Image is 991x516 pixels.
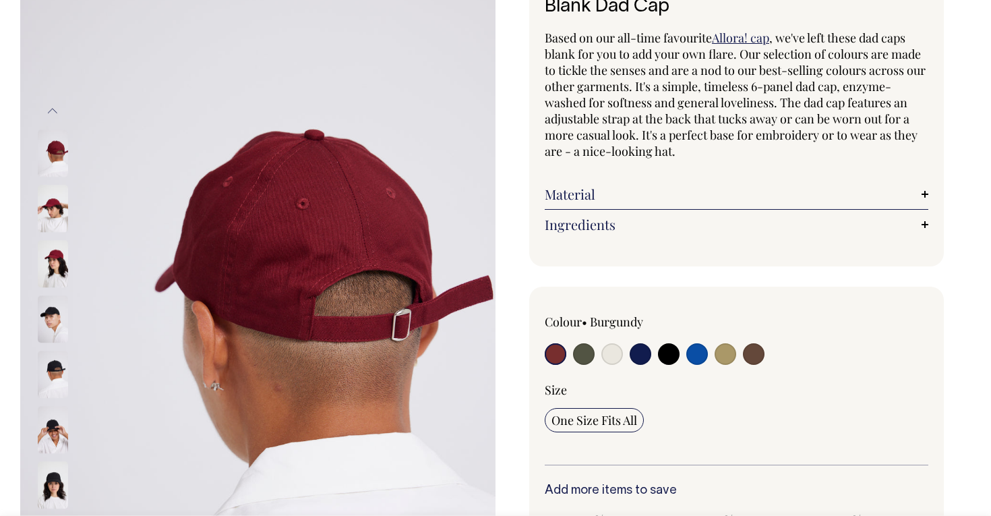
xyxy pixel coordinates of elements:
span: , we've left these dad caps blank for you to add your own flare. Our selection of colours are mad... [545,30,926,159]
a: Ingredients [545,217,928,233]
button: Previous [42,96,63,126]
div: Size [545,382,928,398]
span: One Size Fits All [551,412,637,428]
h6: Add more items to save [545,484,928,498]
span: Based on our all-time favourite [545,30,712,46]
label: Burgundy [590,314,643,330]
a: Allora! cap [712,30,769,46]
div: Colour [545,314,698,330]
img: black [38,407,68,454]
span: • [582,314,587,330]
img: black [38,351,68,399]
img: black [38,296,68,343]
img: burgundy [38,185,68,233]
img: black [38,462,68,509]
input: One Size Fits All [545,408,644,432]
a: Material [545,186,928,202]
img: burgundy [38,241,68,288]
img: burgundy [38,130,68,177]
